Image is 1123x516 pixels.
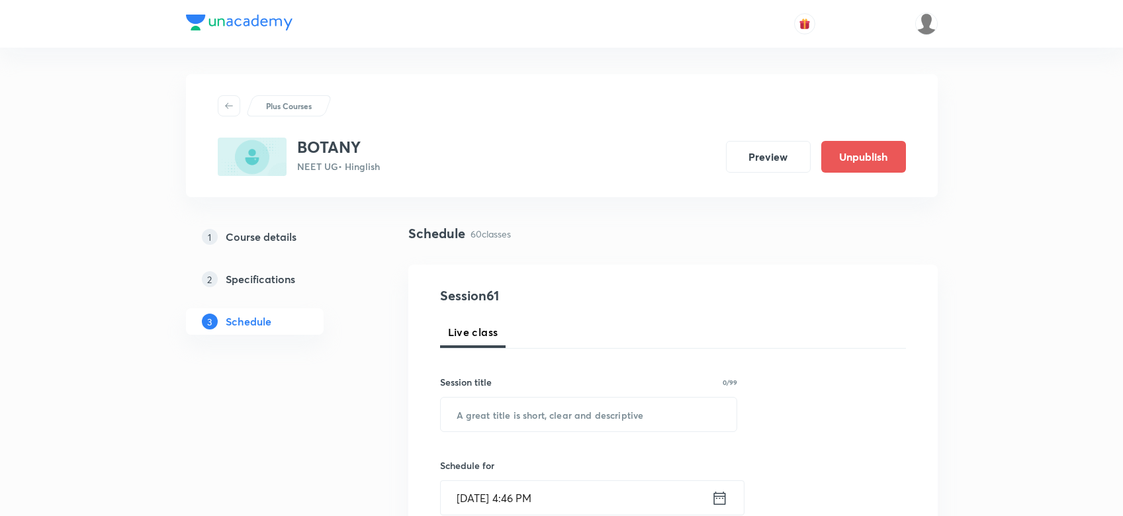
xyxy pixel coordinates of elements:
[226,271,295,287] h5: Specifications
[186,224,366,250] a: 1Course details
[794,13,815,34] button: avatar
[915,13,938,35] img: Shahrukh Ansari
[440,375,492,389] h6: Session title
[226,229,296,245] h5: Course details
[186,15,292,34] a: Company Logo
[186,266,366,292] a: 2Specifications
[297,138,380,157] h3: BOTANY
[726,141,811,173] button: Preview
[202,229,218,245] p: 1
[297,159,380,173] p: NEET UG • Hinglish
[202,271,218,287] p: 2
[408,224,465,243] h4: Schedule
[266,100,312,112] p: Plus Courses
[218,138,287,176] img: C90705F2-63F1-4D9E-849D-7285A35DBF8A_plus.png
[440,286,682,306] h4: Session 61
[799,18,811,30] img: avatar
[186,15,292,30] img: Company Logo
[441,398,737,431] input: A great title is short, clear and descriptive
[202,314,218,329] p: 3
[471,227,511,241] p: 60 classes
[448,324,498,340] span: Live class
[723,379,737,386] p: 0/99
[440,458,738,472] h6: Schedule for
[821,141,906,173] button: Unpublish
[226,314,271,329] h5: Schedule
